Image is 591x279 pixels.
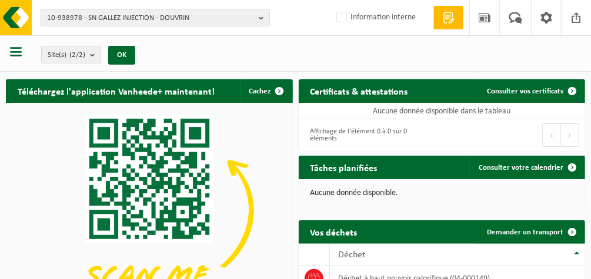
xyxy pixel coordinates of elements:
[249,88,271,95] span: Cachez
[69,51,85,59] count: (2/2)
[339,250,366,260] span: Déchet
[478,79,584,103] a: Consulter vos certificats
[48,46,85,64] span: Site(s)
[479,164,563,172] span: Consulter votre calendrier
[542,123,561,147] button: Previous
[47,9,254,27] span: 10-938978 - SN GALLEZ INJECTION - DOUVRIN
[299,79,420,102] h2: Certificats & attestations
[299,103,586,119] td: Aucune donnée disponible dans le tableau
[299,156,389,179] h2: Tâches planifiées
[487,88,563,95] span: Consulter vos certificats
[487,228,563,236] span: Demander un transport
[305,122,436,148] div: Affichage de l'élément 0 à 0 sur 0 éléments
[41,46,101,63] button: Site(s)(2/2)
[240,79,292,103] button: Cachez
[41,9,270,26] button: 10-938978 - SN GALLEZ INJECTION - DOUVRIN
[310,189,574,197] p: Aucune donnée disponible.
[478,220,584,244] a: Demander un transport
[108,46,135,65] button: OK
[6,79,226,102] h2: Téléchargez l'application Vanheede+ maintenant!
[469,156,584,179] a: Consulter votre calendrier
[561,123,579,147] button: Next
[299,220,369,243] h2: Vos déchets
[334,9,416,26] label: Information interne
